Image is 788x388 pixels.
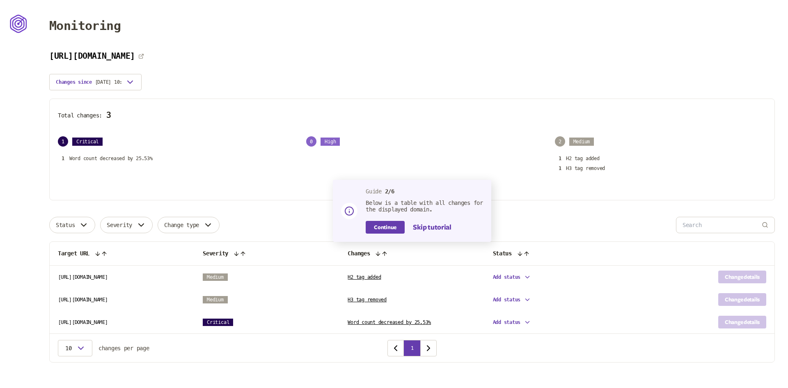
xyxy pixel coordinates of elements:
[72,138,103,146] span: Critical
[366,200,483,213] p: Below is a table with all changes for the displayed domain.
[49,18,121,33] h1: Monitoring
[50,242,195,266] th: Target URL
[58,274,186,280] div: [URL][DOMAIN_NAME]
[203,296,228,303] span: Medium
[569,138,594,146] span: Medium
[413,223,451,232] button: Skip tutorial
[58,319,186,326] div: [URL][DOMAIN_NAME]
[58,110,766,120] p: Total changes:
[306,136,316,147] span: 0
[203,319,233,326] span: Critical
[385,188,394,195] span: 2 / 6
[485,242,630,266] th: Status
[58,296,186,303] div: [URL][DOMAIN_NAME]
[321,138,340,146] span: High
[195,242,339,266] th: Severity
[555,136,565,147] span: 2
[718,316,766,328] button: Change details
[49,51,135,61] h3: [URL][DOMAIN_NAME]
[718,293,766,306] button: Change details
[339,242,484,266] th: Changes
[366,221,405,234] button: Continue
[203,273,228,281] span: Medium
[366,188,483,195] p: Guide
[58,136,68,147] span: 1
[718,271,766,283] button: Change details
[106,110,111,120] span: 3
